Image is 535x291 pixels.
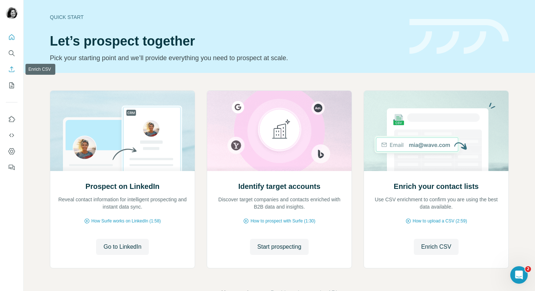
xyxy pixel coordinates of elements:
[257,242,301,251] span: Start prospecting
[50,91,195,171] img: Prospect on LinkedIn
[96,239,148,255] button: Go to LinkedIn
[6,7,17,19] img: Avatar
[6,47,17,60] button: Search
[6,161,17,174] button: Feedback
[6,63,17,76] button: Enrich CSV
[364,91,509,171] img: Enrich your contact lists
[510,266,528,284] iframe: Intercom live chat
[103,242,141,251] span: Go to LinkedIn
[394,181,479,191] h2: Enrich your contact lists
[91,218,161,224] span: How Surfe works on LinkedIn (1:58)
[6,129,17,142] button: Use Surfe API
[6,113,17,126] button: Use Surfe on LinkedIn
[207,91,352,171] img: Identify target accounts
[214,196,344,210] p: Discover target companies and contacts enriched with B2B data and insights.
[50,13,401,21] div: Quick start
[250,218,315,224] span: How to prospect with Surfe (1:30)
[421,242,451,251] span: Enrich CSV
[6,79,17,92] button: My lists
[409,19,509,54] img: banner
[250,239,309,255] button: Start prospecting
[414,239,459,255] button: Enrich CSV
[86,181,159,191] h2: Prospect on LinkedIn
[50,53,401,63] p: Pick your starting point and we’ll provide everything you need to prospect at scale.
[6,31,17,44] button: Quick start
[371,196,501,210] p: Use CSV enrichment to confirm you are using the best data available.
[413,218,467,224] span: How to upload a CSV (2:59)
[50,34,401,48] h1: Let’s prospect together
[525,266,531,272] span: 2
[6,145,17,158] button: Dashboard
[58,196,187,210] p: Reveal contact information for intelligent prospecting and instant data sync.
[238,181,321,191] h2: Identify target accounts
